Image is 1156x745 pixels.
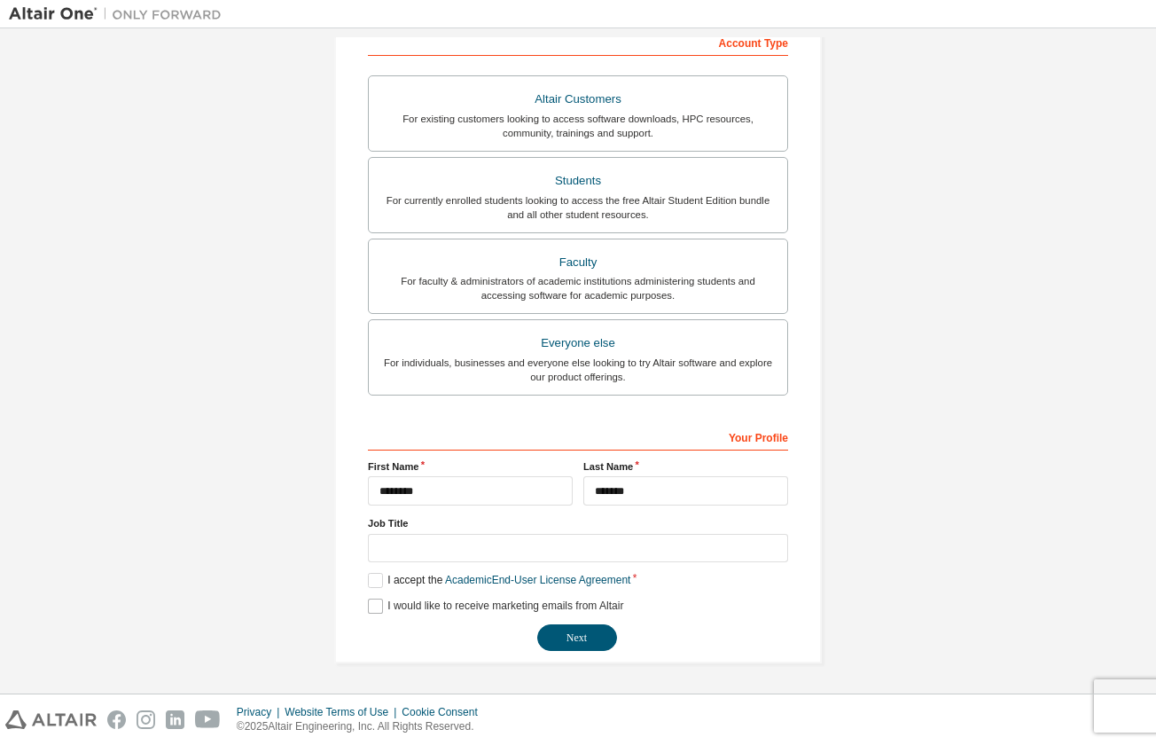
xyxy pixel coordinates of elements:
label: I accept the [368,573,630,588]
div: Account Type [368,27,788,56]
div: For individuals, businesses and everyone else looking to try Altair software and explore our prod... [379,356,777,384]
img: Altair One [9,5,230,23]
p: © 2025 Altair Engineering, Inc. All Rights Reserved. [237,719,488,734]
div: For currently enrolled students looking to access the free Altair Student Edition bundle and all ... [379,193,777,222]
img: linkedin.svg [166,710,184,729]
img: instagram.svg [137,710,155,729]
label: First Name [368,459,573,474]
div: Cookie Consent [402,705,488,719]
div: For faculty & administrators of academic institutions administering students and accessing softwa... [379,274,777,302]
div: Your Profile [368,422,788,451]
div: Faculty [379,250,777,275]
img: altair_logo.svg [5,710,97,729]
div: Privacy [237,705,285,719]
a: Academic End-User License Agreement [445,574,630,586]
label: Last Name [583,459,788,474]
div: Everyone else [379,331,777,356]
button: Next [537,624,617,651]
label: Job Title [368,516,788,530]
div: For existing customers looking to access software downloads, HPC resources, community, trainings ... [379,112,777,140]
img: youtube.svg [195,710,221,729]
img: facebook.svg [107,710,126,729]
div: Website Terms of Use [285,705,402,719]
label: I would like to receive marketing emails from Altair [368,599,623,614]
div: Altair Customers [379,87,777,112]
div: Students [379,169,777,193]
